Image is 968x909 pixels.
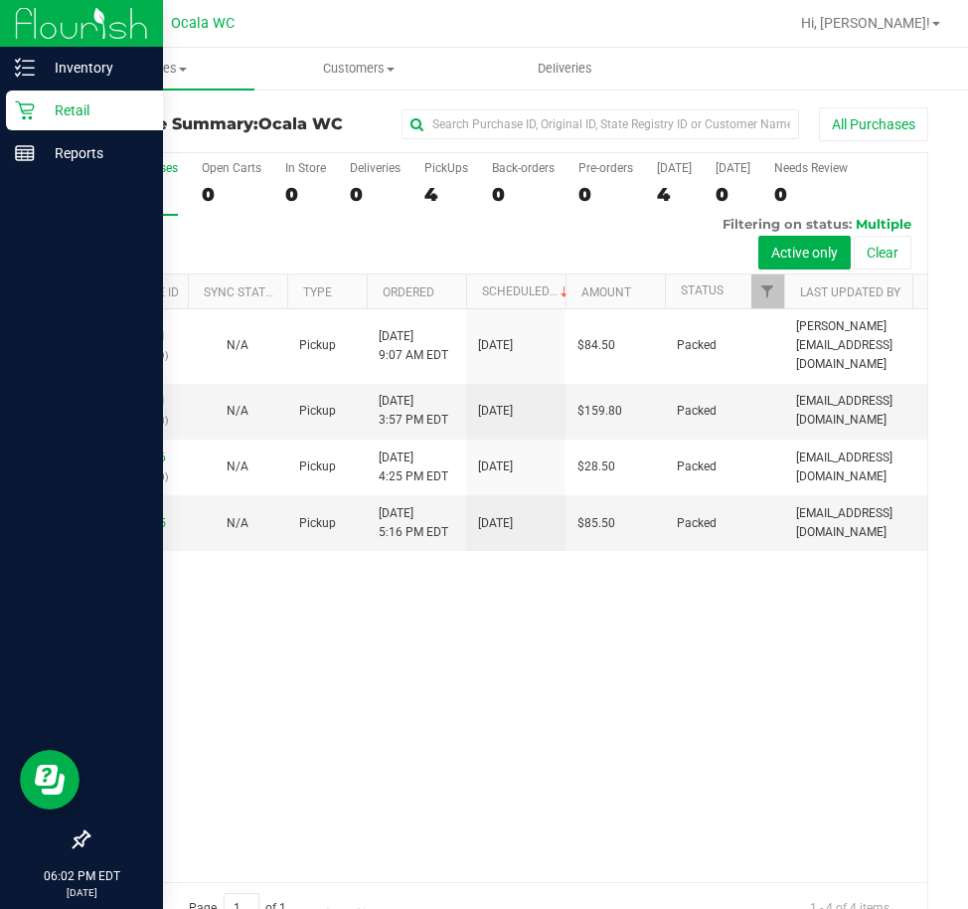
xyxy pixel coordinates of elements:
div: Pre-orders [578,161,633,175]
div: 0 [716,183,750,206]
inline-svg: Retail [15,100,35,120]
div: Open Carts [202,161,261,175]
div: Back-orders [492,161,555,175]
span: Ocala WC [171,15,235,32]
span: $28.50 [577,457,615,476]
span: Pickup [299,514,336,533]
div: In Store [285,161,326,175]
span: [DATE] 3:57 PM EDT [379,392,448,430]
button: N/A [227,514,248,533]
span: Pickup [299,402,336,421]
div: [DATE] [657,161,692,175]
a: Deliveries [462,48,669,90]
span: Pickup [299,336,336,355]
span: $159.80 [577,402,622,421]
span: [DATE] [478,457,513,476]
span: [DATE] 5:16 PM EDT [379,504,448,542]
a: Customers [254,48,461,90]
div: 0 [350,183,401,206]
span: [DATE] [478,402,513,421]
span: Customers [255,60,460,78]
a: Scheduled [482,284,572,298]
iframe: Resource center [20,750,80,810]
span: Filtering on status: [723,216,852,232]
span: [DATE] [478,336,513,355]
p: 06:02 PM EDT [9,867,154,885]
div: PickUps [424,161,468,175]
span: [DATE] [478,514,513,533]
span: Not Applicable [227,516,248,530]
a: Last Updated By [800,285,900,299]
p: Retail [35,98,154,122]
button: Active only [758,236,851,270]
div: [DATE] [716,161,750,175]
span: Packed [677,336,717,355]
div: 0 [774,183,848,206]
h3: Purchase Summary: [87,115,368,133]
a: Type [303,285,332,299]
inline-svg: Reports [15,143,35,163]
div: Deliveries [350,161,401,175]
button: Clear [854,236,911,270]
div: 0 [492,183,555,206]
span: $85.50 [577,514,615,533]
div: 4 [424,183,468,206]
button: N/A [227,457,248,476]
span: Packed [677,402,717,421]
a: Status [681,283,724,297]
div: 0 [578,183,633,206]
inline-svg: Inventory [15,58,35,78]
span: Not Applicable [227,338,248,352]
p: Reports [35,141,154,165]
a: Filter [751,274,784,308]
span: Multiple [856,216,911,232]
a: Amount [581,285,631,299]
div: 0 [285,183,326,206]
span: Pickup [299,457,336,476]
a: Ordered [383,285,434,299]
span: Packed [677,514,717,533]
a: Sync Status [204,285,280,299]
p: [DATE] [9,885,154,900]
div: 4 [657,183,692,206]
div: Needs Review [774,161,848,175]
span: Not Applicable [227,404,248,418]
span: [DATE] 9:07 AM EDT [379,327,448,365]
div: 0 [202,183,261,206]
span: Hi, [PERSON_NAME]! [801,15,930,31]
span: Deliveries [511,60,619,78]
span: [DATE] 4:25 PM EDT [379,449,448,486]
span: $84.50 [577,336,615,355]
button: All Purchases [819,107,928,141]
button: N/A [227,402,248,421]
span: Packed [677,457,717,476]
span: Ocala WC [258,114,343,133]
p: Inventory [35,56,154,80]
span: Not Applicable [227,459,248,473]
button: N/A [227,336,248,355]
input: Search Purchase ID, Original ID, State Registry ID or Customer Name... [402,109,799,139]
